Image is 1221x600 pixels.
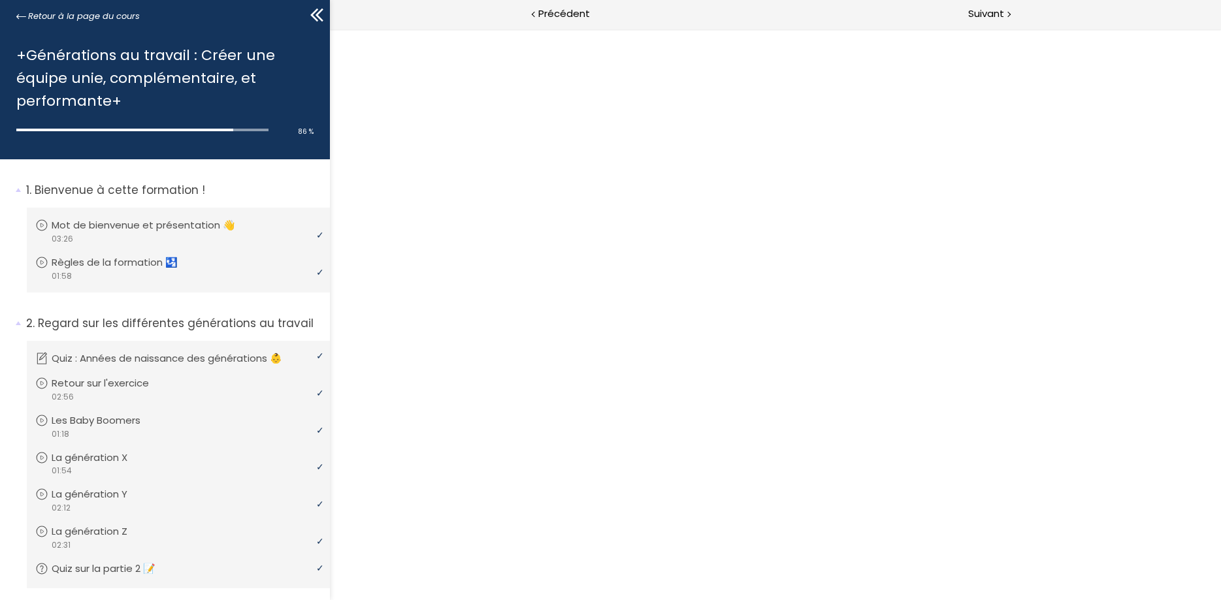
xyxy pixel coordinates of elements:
[28,9,140,24] span: Retour à la page du cours
[968,6,1004,22] span: Suivant
[26,182,31,198] span: 1.
[51,502,71,514] span: 02:12
[298,127,314,136] span: 86 %
[52,351,302,366] p: Quiz : Années de naissance des générations 👶
[26,315,320,332] p: Regard sur les différentes générations au travail
[52,487,147,501] p: La génération Y
[52,524,147,539] p: La génération Z
[16,44,307,113] h1: +Générations au travail : Créer une équipe unie, complémentaire, et performante+
[52,413,160,428] p: Les Baby Boomers
[538,6,590,22] span: Précédent
[26,315,35,332] span: 2.
[51,391,74,403] span: 02:56
[51,233,73,245] span: 03:26
[52,376,169,390] p: Retour sur l'exercice
[52,450,147,465] p: La génération X
[52,561,175,576] p: Quiz sur la partie 2 📝
[16,9,140,24] a: Retour à la page du cours
[26,182,320,198] p: Bienvenue à cette formation !
[51,539,71,551] span: 02:31
[51,270,72,282] span: 01:58
[52,255,197,270] p: Règles de la formation 🛂
[51,465,72,477] span: 01:54
[52,218,255,232] p: Mot de bienvenue et présentation 👋
[51,428,69,440] span: 01:18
